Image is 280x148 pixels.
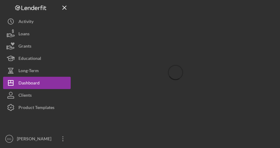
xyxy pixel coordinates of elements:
[7,137,11,141] text: DG
[18,64,39,78] div: Long-Term
[15,133,55,146] div: [PERSON_NAME]
[3,133,71,145] button: DG[PERSON_NAME]
[18,28,30,41] div: Loans
[18,89,32,103] div: Clients
[18,77,40,91] div: Dashboard
[18,40,31,54] div: Grants
[18,52,41,66] div: Educational
[3,15,71,28] button: Activity
[3,28,71,40] button: Loans
[3,40,71,52] button: Grants
[3,77,71,89] button: Dashboard
[3,101,71,114] button: Product Templates
[18,101,54,115] div: Product Templates
[18,15,34,29] div: Activity
[3,64,71,77] button: Long-Term
[3,52,71,64] button: Educational
[3,89,71,101] button: Clients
